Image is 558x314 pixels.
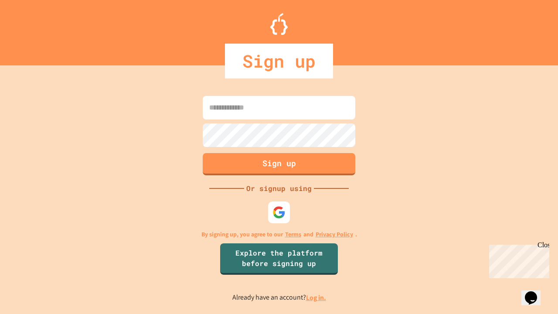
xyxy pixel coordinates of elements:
[201,230,357,239] p: By signing up, you agree to our and .
[316,230,353,239] a: Privacy Policy
[521,279,549,305] iframe: chat widget
[3,3,60,55] div: Chat with us now!Close
[225,44,333,78] div: Sign up
[232,292,326,303] p: Already have an account?
[486,241,549,278] iframe: chat widget
[285,230,301,239] a: Terms
[270,13,288,35] img: Logo.svg
[272,206,286,219] img: google-icon.svg
[306,293,326,302] a: Log in.
[220,243,338,275] a: Explore the platform before signing up
[203,153,355,175] button: Sign up
[244,183,314,194] div: Or signup using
